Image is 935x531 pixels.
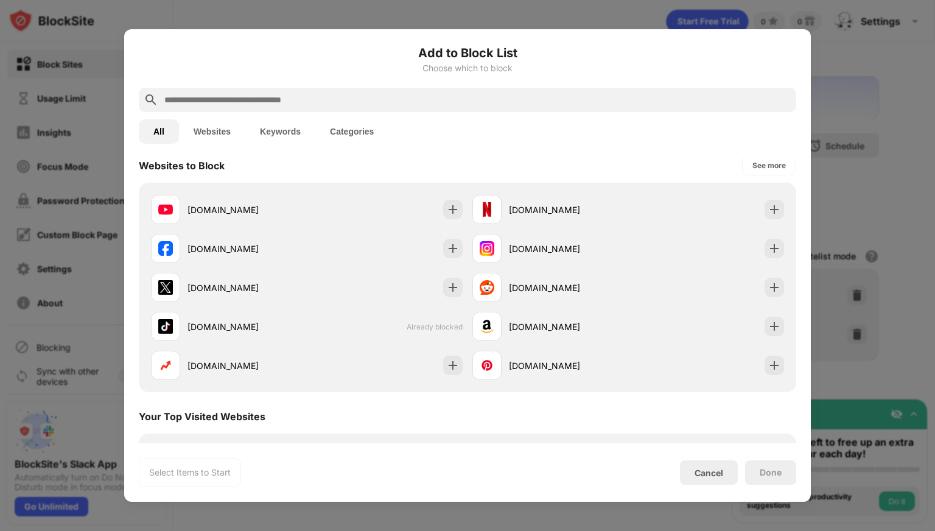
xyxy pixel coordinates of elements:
div: [DOMAIN_NAME] [187,320,307,333]
div: [DOMAIN_NAME] [187,281,307,294]
img: favicons [158,202,173,217]
div: Select Items to Start [149,466,231,479]
button: Categories [315,119,388,144]
div: Websites to Block [139,160,225,172]
img: favicons [480,319,494,334]
div: [DOMAIN_NAME] [509,242,628,255]
img: favicons [158,280,173,295]
div: [DOMAIN_NAME] [187,203,307,216]
div: Choose which to block [139,63,796,73]
img: favicons [480,358,494,373]
div: [DOMAIN_NAME] [509,203,628,216]
div: [DOMAIN_NAME] [509,320,628,333]
span: Already blocked [407,322,463,331]
img: favicons [158,358,173,373]
img: favicons [480,241,494,256]
div: [DOMAIN_NAME] [187,359,307,372]
button: All [139,119,179,144]
div: Done [760,468,782,477]
img: search.svg [144,93,158,107]
img: favicons [480,202,494,217]
h6: Add to Block List [139,44,796,62]
div: Your Top Visited Websites [139,410,265,423]
img: favicons [158,319,173,334]
div: [DOMAIN_NAME] [509,359,628,372]
img: favicons [480,280,494,295]
img: favicons [158,241,173,256]
div: See more [752,160,786,172]
div: [DOMAIN_NAME] [509,281,628,294]
button: Websites [179,119,245,144]
button: Keywords [245,119,315,144]
div: [DOMAIN_NAME] [187,242,307,255]
div: Cancel [695,468,723,478]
